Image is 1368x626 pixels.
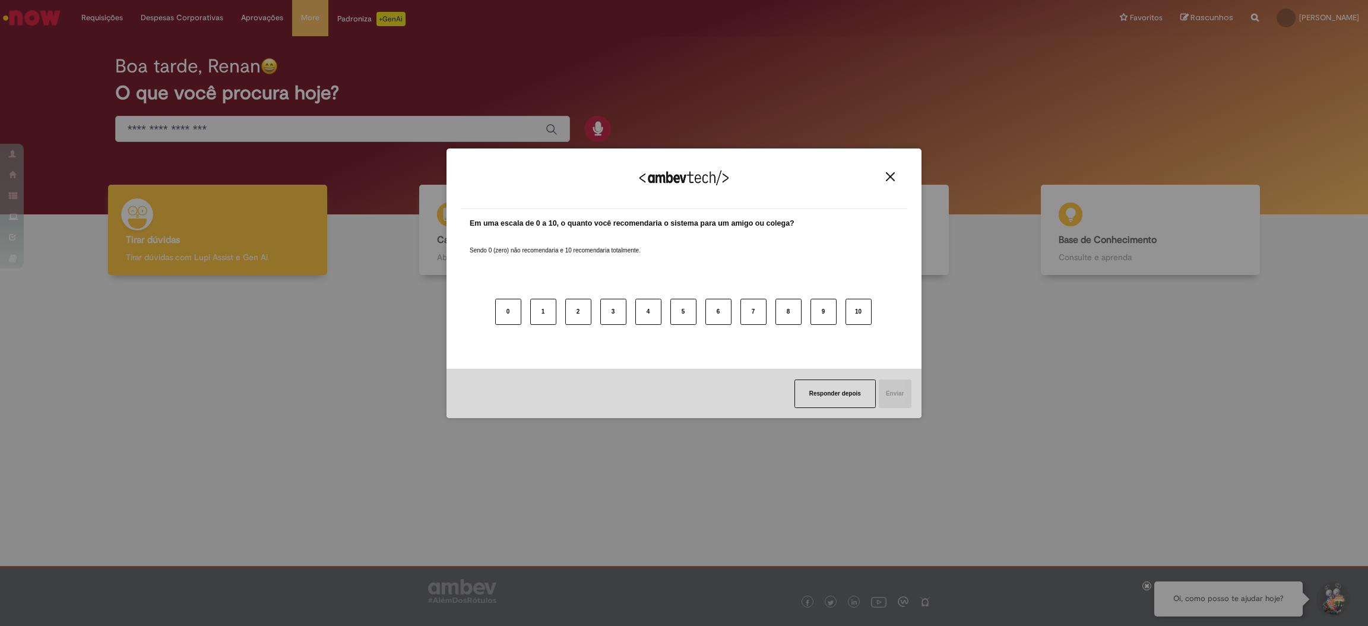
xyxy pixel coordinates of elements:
button: 0 [495,299,521,325]
img: Logo Ambevtech [639,170,729,185]
button: 6 [705,299,731,325]
button: 2 [565,299,591,325]
button: 9 [810,299,837,325]
button: 4 [635,299,661,325]
label: Em uma escala de 0 a 10, o quanto você recomendaria o sistema para um amigo ou colega? [470,218,794,229]
img: Close [886,172,895,181]
button: 7 [740,299,767,325]
button: 10 [845,299,872,325]
button: Close [882,172,898,182]
label: Sendo 0 (zero) não recomendaria e 10 recomendaria totalmente. [470,232,641,255]
button: 1 [530,299,556,325]
button: Responder depois [794,380,876,408]
button: 3 [600,299,626,325]
button: 8 [775,299,802,325]
button: 5 [670,299,696,325]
